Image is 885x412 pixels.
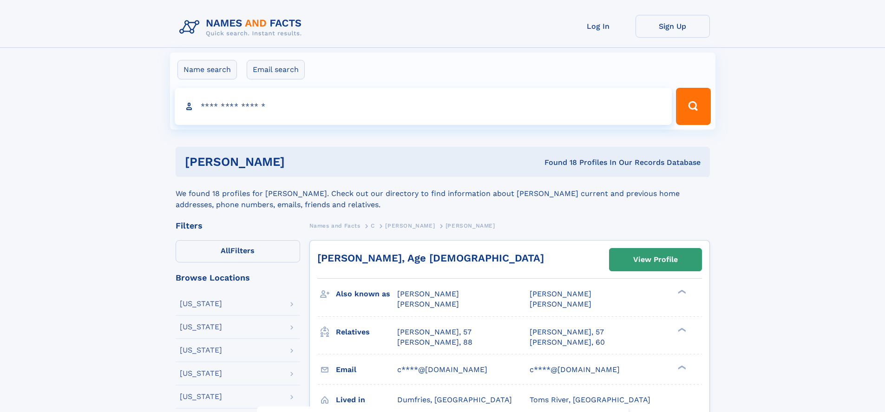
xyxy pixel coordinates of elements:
div: [US_STATE] [180,393,222,400]
div: We found 18 profiles for [PERSON_NAME]. Check out our directory to find information about [PERSON... [176,177,710,210]
div: Filters [176,222,300,230]
div: View Profile [633,249,678,270]
span: Toms River, [GEOGRAPHIC_DATA] [530,395,650,404]
label: Email search [247,60,305,79]
h3: Lived in [336,392,397,408]
a: Names and Facts [309,220,361,231]
span: [PERSON_NAME] [446,222,495,229]
img: Logo Names and Facts [176,15,309,40]
a: [PERSON_NAME], Age [DEMOGRAPHIC_DATA] [317,252,544,264]
span: [PERSON_NAME] [397,300,459,308]
label: Name search [177,60,237,79]
a: [PERSON_NAME], 57 [530,327,604,337]
a: Sign Up [636,15,710,38]
button: Search Button [676,88,710,125]
a: [PERSON_NAME] [385,220,435,231]
div: Browse Locations [176,274,300,282]
a: Log In [561,15,636,38]
div: [US_STATE] [180,347,222,354]
span: [PERSON_NAME] [530,300,591,308]
div: ❯ [675,364,687,370]
span: [PERSON_NAME] [385,222,435,229]
span: All [221,246,230,255]
span: Dumfries, [GEOGRAPHIC_DATA] [397,395,512,404]
div: [US_STATE] [180,323,222,331]
div: Found 18 Profiles In Our Records Database [414,157,701,168]
div: ❯ [675,327,687,333]
span: C [371,222,375,229]
label: Filters [176,240,300,262]
a: C [371,220,375,231]
h3: Also known as [336,286,397,302]
h3: Email [336,362,397,378]
a: [PERSON_NAME], 60 [530,337,605,347]
span: [PERSON_NAME] [397,289,459,298]
h1: [PERSON_NAME] [185,156,415,168]
a: [PERSON_NAME], 88 [397,337,472,347]
span: [PERSON_NAME] [530,289,591,298]
input: search input [175,88,672,125]
div: [US_STATE] [180,370,222,377]
h3: Relatives [336,324,397,340]
a: [PERSON_NAME], 57 [397,327,472,337]
div: [US_STATE] [180,300,222,307]
a: View Profile [610,249,701,271]
div: ❯ [675,289,687,295]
